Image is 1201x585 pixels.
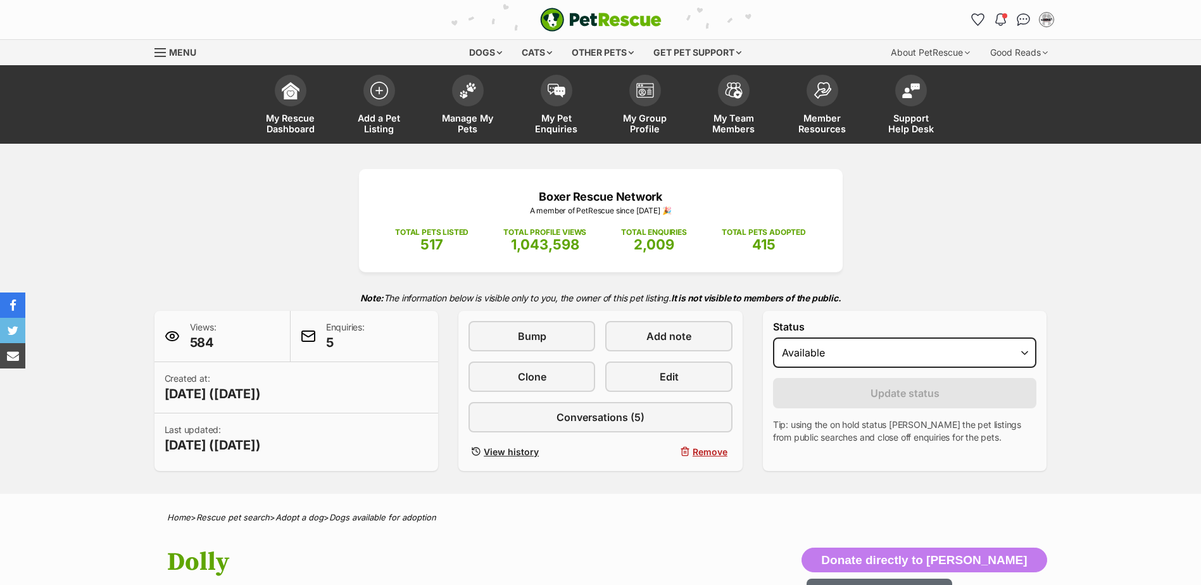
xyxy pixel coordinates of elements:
[645,40,750,65] div: Get pet support
[460,40,511,65] div: Dogs
[902,83,920,98] img: help-desk-icon-fdf02630f3aa405de69fd3d07c3f3aa587a6932b1a1747fa1d2bba05be0121f9.svg
[1014,9,1034,30] a: Conversations
[165,436,261,454] span: [DATE] ([DATE])
[689,68,778,144] a: My Team Members
[671,292,841,303] strong: It is not visible to members of the public.
[556,410,645,425] span: Conversations (5)
[326,321,365,351] p: Enquiries:
[165,372,261,403] p: Created at:
[468,362,595,392] a: Clone
[722,227,806,238] p: TOTAL PETS ADOPTED
[705,113,762,134] span: My Team Members
[518,329,546,344] span: Bump
[773,418,1037,444] p: Tip: using the on hold status [PERSON_NAME] the pet listings from public searches and close off e...
[1036,9,1057,30] button: My account
[512,68,601,144] a: My Pet Enquiries
[995,13,1005,26] img: notifications-46538b983faf8c2785f20acdc204bb7945ddae34d4c08c2a6579f10ce5e182be.svg
[326,334,365,351] span: 5
[329,512,436,522] a: Dogs available for adoption
[636,83,654,98] img: group-profile-icon-3fa3cf56718a62981997c0bc7e787c4b2cf8bcc04b72c1350f741eb67cf2f40e.svg
[154,285,1047,311] p: The information below is visible only to you, the owner of this pet listing.
[511,236,579,253] span: 1,043,598
[660,369,679,384] span: Edit
[439,113,496,134] span: Manage My Pets
[882,40,979,65] div: About PetRescue
[605,362,732,392] a: Edit
[563,40,643,65] div: Other pets
[154,40,205,63] a: Menu
[991,9,1011,30] button: Notifications
[634,236,674,253] span: 2,009
[167,548,703,577] h1: Dolly
[617,113,674,134] span: My Group Profile
[468,321,595,351] a: Bump
[1017,13,1030,26] img: chat-41dd97257d64d25036548639549fe6c8038ab92f7586957e7f3b1b290dea8141.svg
[693,445,727,458] span: Remove
[646,329,691,344] span: Add note
[246,68,335,144] a: My Rescue Dashboard
[484,445,539,458] span: View history
[196,512,270,522] a: Rescue pet search
[968,9,988,30] a: Favourites
[190,334,217,351] span: 584
[752,236,776,253] span: 415
[605,443,732,461] button: Remove
[540,8,662,32] img: logo-e224e6f780fb5917bec1dbf3a21bbac754714ae5b6737aabdf751b685950b380.svg
[548,84,565,97] img: pet-enquiries-icon-7e3ad2cf08bfb03b45e93fb7055b45f3efa6380592205ae92323e6603595dc1f.svg
[378,188,824,205] p: Boxer Rescue Network
[621,227,686,238] p: TOTAL ENQUIRIES
[135,513,1066,522] div: > > >
[468,402,733,432] a: Conversations (5)
[871,386,940,401] span: Update status
[601,68,689,144] a: My Group Profile
[605,321,732,351] a: Add note
[360,292,384,303] strong: Note:
[503,227,586,238] p: TOTAL PROFILE VIEWS
[513,40,561,65] div: Cats
[773,378,1037,408] button: Update status
[867,68,955,144] a: Support Help Desk
[528,113,585,134] span: My Pet Enquiries
[420,236,443,253] span: 517
[773,321,1037,332] label: Status
[282,82,299,99] img: dashboard-icon-eb2f2d2d3e046f16d808141f083e7271f6b2e854fb5c12c21221c1fb7104beca.svg
[778,68,867,144] a: Member Resources
[1040,13,1053,26] img: Boxer Rescue Network Australia profile pic
[725,82,743,99] img: team-members-icon-5396bd8760b3fe7c0b43da4ab00e1e3bb1a5d9ba89233759b79545d2d3fc5d0d.svg
[190,321,217,351] p: Views:
[165,385,261,403] span: [DATE] ([DATE])
[459,82,477,99] img: manage-my-pets-icon-02211641906a0b7f246fdf0571729dbe1e7629f14944591b6c1af311fb30b64b.svg
[424,68,512,144] a: Manage My Pets
[262,113,319,134] span: My Rescue Dashboard
[335,68,424,144] a: Add a Pet Listing
[395,227,468,238] p: TOTAL PETS LISTED
[468,443,595,461] a: View history
[165,424,261,454] p: Last updated:
[968,9,1057,30] ul: Account quick links
[794,113,851,134] span: Member Resources
[169,47,196,58] span: Menu
[981,40,1057,65] div: Good Reads
[167,512,191,522] a: Home
[518,369,546,384] span: Clone
[802,548,1047,573] button: Donate directly to [PERSON_NAME]
[370,82,388,99] img: add-pet-listing-icon-0afa8454b4691262ce3f59096e99ab1cd57d4a30225e0717b998d2c9b9846f56.svg
[275,512,324,522] a: Adopt a dog
[883,113,940,134] span: Support Help Desk
[814,82,831,99] img: member-resources-icon-8e73f808a243e03378d46382f2149f9095a855e16c252ad45f914b54edf8863c.svg
[351,113,408,134] span: Add a Pet Listing
[540,8,662,32] a: PetRescue
[378,205,824,217] p: A member of PetRescue since [DATE] 🎉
